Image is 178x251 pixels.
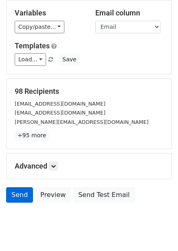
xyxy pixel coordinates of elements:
h5: Email column [95,9,164,17]
h5: Variables [15,9,83,17]
a: Preview [35,187,71,203]
a: Send Test Email [73,187,135,203]
small: [EMAIL_ADDRESS][DOMAIN_NAME] [15,110,105,116]
iframe: Chat Widget [137,212,178,251]
a: Templates [15,41,50,50]
h5: 98 Recipients [15,87,163,96]
small: [EMAIL_ADDRESS][DOMAIN_NAME] [15,101,105,107]
a: Copy/paste... [15,21,64,33]
a: Send [6,187,33,203]
a: Load... [15,53,46,66]
button: Save [59,53,80,66]
h5: Advanced [15,162,163,171]
a: +95 more [15,130,49,141]
small: [PERSON_NAME][EMAIL_ADDRESS][DOMAIN_NAME] [15,119,149,125]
